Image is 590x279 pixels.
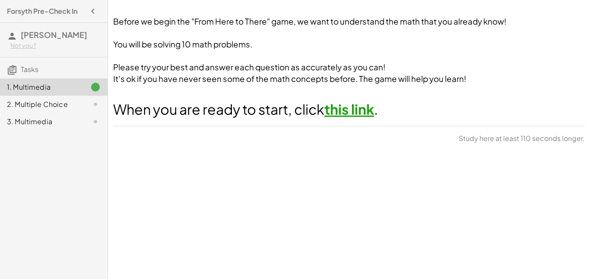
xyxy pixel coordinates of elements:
i: Task not started. [90,99,101,110]
span: Before we begin the "From Here to There" game, we want to understand the math that you already know! [113,16,506,26]
span: It's ok if you have never seen some of the math concepts before. The game will help you learn! [113,74,466,84]
i: Task not started. [90,116,101,127]
span: Please try your best and answer each question as accurately as you can! [113,62,385,72]
div: 2. Multiple Choice [7,99,76,110]
i: Task finished. [90,82,101,92]
span: When you are ready to start, click [113,100,324,118]
span: . [374,100,378,118]
span: You will be solving 10 math problems. [113,39,252,49]
h4: Forsyth Pre-Check In [7,6,77,16]
div: 3. Multimedia [7,116,76,127]
div: Not you? [10,41,101,50]
div: 1. Multimedia [7,82,76,92]
span: Study here at least 110 seconds longer. [459,133,585,144]
a: this link [324,100,374,118]
span: Tasks [21,65,38,74]
span: [PERSON_NAME] [21,30,87,40]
